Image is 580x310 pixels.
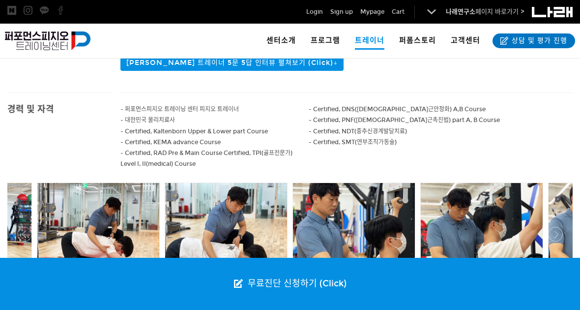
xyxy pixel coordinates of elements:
[120,55,344,71] button: [PERSON_NAME] 트레이너 5문 5답 인터뷰 펼쳐보기 (Click)↓
[330,7,353,17] a: Sign up
[443,24,488,58] a: 고객센터
[451,36,480,45] span: 고객센터
[311,36,340,45] span: 프로그램
[120,150,292,167] span: - Certified, RAD Pre & Main Course Certified, TPI(골프전문가) Level I, II(medical) Course
[7,104,54,115] span: 경력 및 자격
[306,7,323,17] a: Login
[360,7,384,17] a: Mypage
[509,36,567,46] span: 상담 및 평가 진행
[446,8,475,16] strong: 나래연구소
[309,117,500,124] span: - Certified, PNF([DEMOGRAPHIC_DATA]근촉진법) part A, B Course
[120,128,268,135] span: - Certified, Kaltenborn Upper & Lower part Course
[120,139,221,146] span: - Certified, KEMA advance Course
[224,258,356,310] a: 무료진단 신청하기 (Click)
[493,33,575,48] a: 상담 및 평가 진행
[399,36,436,45] span: 퍼폼스토리
[120,106,239,113] span: - 퍼포먼스피지오 트레이닝 센터 피지오 트레이너
[309,128,407,135] span: - Certified, NDT(중추신경계발달치료)
[355,32,384,50] span: 트레이너
[392,24,443,58] a: 퍼폼스토리
[259,24,303,58] a: 센터소개
[392,7,405,17] a: Cart
[309,139,397,146] span: - Certified, SMT(연부조직가동술)
[348,24,392,58] a: 트레이너
[266,36,296,45] span: 센터소개
[309,106,486,113] span: - Certified, DNS([DEMOGRAPHIC_DATA]근안정화) A,B Course
[120,117,175,124] span: - 대한민국 물리치료사
[303,24,348,58] a: 프로그램
[446,8,524,16] a: 나래연구소페이지 바로가기 >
